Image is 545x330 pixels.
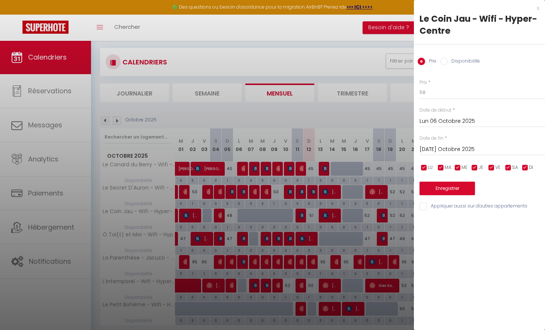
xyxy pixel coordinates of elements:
span: ME [461,164,467,171]
label: Disponibilité [448,58,480,66]
span: MA [445,164,451,171]
span: LU [428,164,433,171]
span: JE [478,164,483,171]
button: Enregistrer [420,182,475,195]
label: Prix [425,58,436,66]
span: VE [495,164,500,171]
span: DI [529,164,533,171]
label: Prix [420,79,427,86]
label: Date de début [420,107,451,114]
div: x [414,4,539,13]
label: Date de fin [420,135,443,142]
div: Le Coin Jau - Wifi - Hyper-Centre [420,13,539,37]
span: SA [512,164,518,171]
